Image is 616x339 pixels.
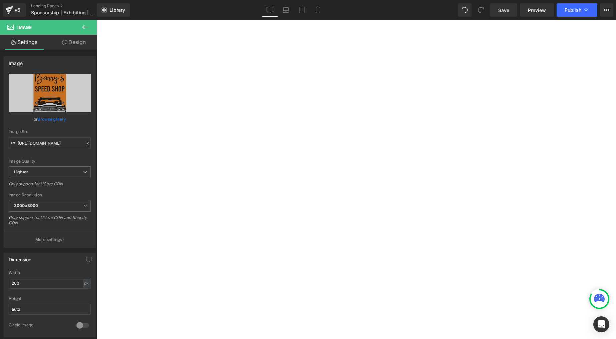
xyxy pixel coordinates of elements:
[17,25,32,30] span: Image
[109,7,125,13] span: Library
[38,113,66,125] a: Browse gallery
[9,159,91,164] div: Image Quality
[9,304,91,315] input: auto
[14,169,28,174] b: Lighter
[593,316,609,332] div: Open Intercom Messenger
[9,270,91,275] div: Width
[14,203,38,208] b: 3000x3000
[9,137,91,149] input: Link
[31,10,95,15] span: Sponsorship | Exhibiting | Advertising
[9,215,91,230] div: Only support for UCare CDN and Shopify CDN
[557,3,597,17] button: Publish
[9,253,32,262] div: Dimension
[50,35,98,50] a: Design
[3,3,26,17] a: v6
[9,129,91,134] div: Image Src
[9,116,91,123] div: or
[528,7,546,14] span: Preview
[13,6,22,14] div: v6
[310,3,326,17] a: Mobile
[294,3,310,17] a: Tablet
[458,3,472,17] button: Undo
[9,57,23,66] div: Image
[35,237,62,243] p: More settings
[278,3,294,17] a: Laptop
[97,3,130,17] a: New Library
[83,279,90,288] div: px
[520,3,554,17] a: Preview
[9,278,91,289] input: auto
[474,3,488,17] button: Redo
[4,232,95,247] button: More settings
[565,7,581,13] span: Publish
[600,3,613,17] button: More
[31,3,108,9] a: Landing Pages
[9,296,91,301] div: Height
[498,7,509,14] span: Save
[9,193,91,197] div: Image Resolution
[262,3,278,17] a: Desktop
[9,181,91,191] div: Only support for UCare CDN
[9,322,70,329] div: Circle Image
